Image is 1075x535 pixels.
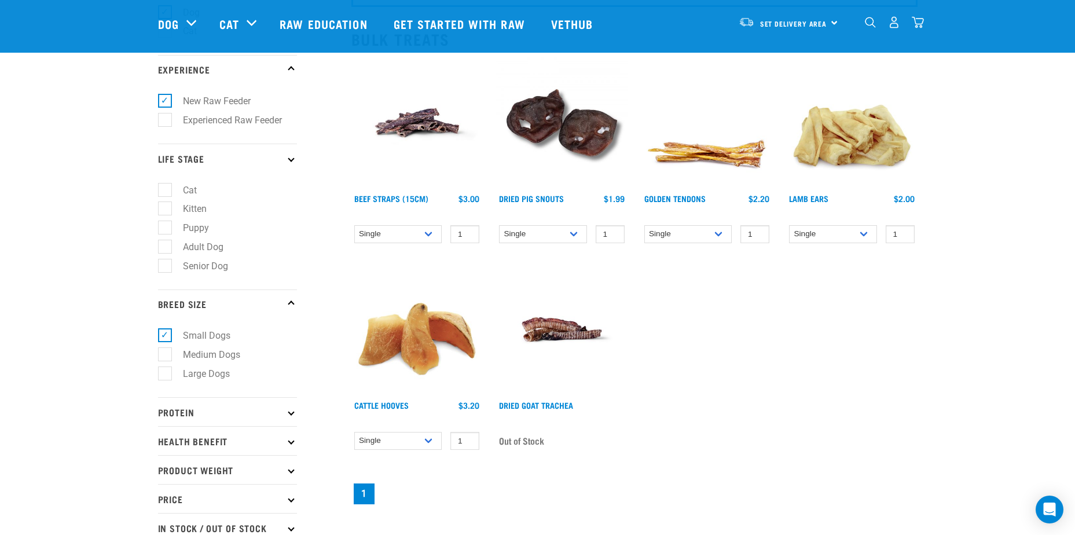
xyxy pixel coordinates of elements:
a: Vethub [540,1,608,47]
a: Cattle Hooves [354,403,409,407]
a: Page 1 [354,483,375,504]
label: Adult Dog [164,240,228,254]
label: Large Dogs [164,367,234,381]
img: 1293 Golden Tendons 01 [641,57,773,189]
a: Golden Tendons [644,196,706,200]
img: user.png [888,16,900,28]
p: Price [158,484,297,513]
label: Puppy [164,221,214,235]
a: Raw Education [268,1,381,47]
a: Cat [219,15,239,32]
p: Life Stage [158,144,297,173]
p: Breed Size [158,290,297,318]
a: Dried Goat Trachea [499,403,573,407]
img: Raw Essentials Goat Trachea [496,264,628,395]
input: 1 [740,225,769,243]
div: $2.20 [749,194,769,203]
div: $3.00 [458,194,479,203]
span: Out of Stock [499,432,544,449]
img: home-icon-1@2x.png [865,17,876,28]
img: home-icon@2x.png [912,16,924,28]
input: 1 [886,225,915,243]
a: Dried Pig Snouts [499,196,564,200]
label: Small Dogs [164,328,235,343]
label: Cat [164,183,201,197]
label: New Raw Feeder [164,94,255,108]
img: IMG 9990 [496,57,628,189]
div: $2.00 [894,194,915,203]
a: Lamb Ears [789,196,828,200]
a: Beef Straps (15cm) [354,196,428,200]
p: Health Benefit [158,426,297,455]
p: Product Weight [158,455,297,484]
div: $1.99 [604,194,625,203]
img: Pile Of Cattle Hooves Treats For Dogs [351,264,483,395]
img: Raw Essentials Beef Straps 15cm 6 Pack [351,57,483,189]
label: Senior Dog [164,259,233,273]
input: 1 [450,432,479,450]
a: Dog [158,15,179,32]
input: 1 [450,225,479,243]
div: Open Intercom Messenger [1036,496,1063,523]
input: 1 [596,225,625,243]
label: Experienced Raw Feeder [164,113,287,127]
a: Get started with Raw [382,1,540,47]
div: $3.20 [458,401,479,410]
label: Medium Dogs [164,347,245,362]
nav: pagination [351,481,918,507]
label: Kitten [164,201,211,216]
p: Experience [158,55,297,84]
span: Set Delivery Area [760,21,827,25]
p: Protein [158,397,297,426]
img: Pile Of Lamb Ears Treat For Pets [786,57,918,189]
img: van-moving.png [739,17,754,27]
